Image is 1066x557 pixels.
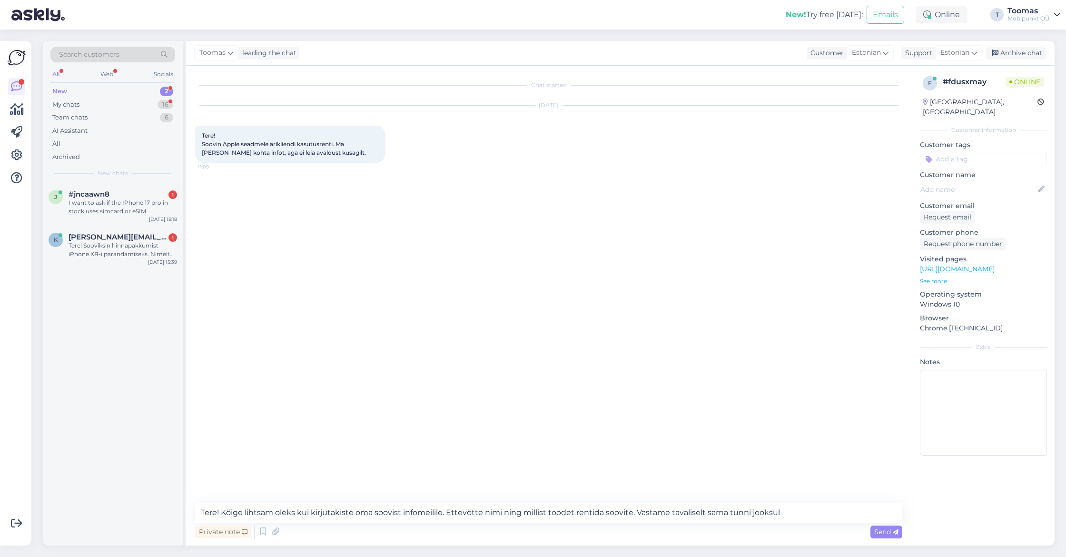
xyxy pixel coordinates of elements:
[920,254,1047,264] p: Visited pages
[920,277,1047,286] p: See more ...
[52,152,80,162] div: Archived
[52,126,88,136] div: AI Assistant
[160,87,173,96] div: 2
[920,184,1036,195] input: Add name
[168,190,177,199] div: 1
[928,80,932,87] span: f
[195,101,902,109] div: [DATE]
[920,152,1047,166] input: Add a tag
[98,169,128,178] span: New chats
[54,236,58,243] span: k
[238,48,296,58] div: leading the chat
[160,113,173,122] div: 6
[920,140,1047,150] p: Customer tags
[149,216,177,223] div: [DATE] 18:18
[202,132,366,156] span: Tere! Soovin Apple seadmele ärikliendi kasutusrenti. Ma [PERSON_NAME] kohta infot, aga ei leia av...
[986,47,1046,60] div: Archive chat
[99,68,115,80] div: Web
[920,228,1047,238] p: Customer phone
[8,49,26,67] img: Askly Logo
[52,87,67,96] div: New
[901,48,932,58] div: Support
[195,81,902,90] div: Chat started
[69,233,168,241] span: kristofer.ild@gmail.com
[69,190,109,199] span: #jncaawn8
[195,526,251,538] div: Private note
[69,199,177,216] div: I want to ask if the IPhone 17 pro in stock uses simcard or eSIM
[916,6,967,23] div: Online
[920,201,1047,211] p: Customer email
[52,139,60,149] div: All
[168,233,177,242] div: 1
[920,126,1047,134] div: Customer information
[920,299,1047,309] p: Windows 10
[920,289,1047,299] p: Operating system
[920,313,1047,323] p: Browser
[1007,7,1050,15] div: Toomas
[920,211,975,224] div: Request email
[59,50,119,60] span: Search customers
[990,8,1004,21] div: T
[867,6,904,24] button: Emails
[69,241,177,259] div: Tere! Sooviksin hinnapakkumist iPhone XR-i parandamiseks. Nimelt WiFi ja 4G enam ei tööta üldse, ...
[1007,7,1060,22] a: ToomasMobipunkt OÜ
[1007,15,1050,22] div: Mobipunkt OÜ
[148,259,177,266] div: [DATE] 15:39
[807,48,844,58] div: Customer
[50,68,61,80] div: All
[920,323,1047,333] p: Chrome [TECHNICAL_ID]
[920,170,1047,180] p: Customer name
[923,97,1037,117] div: [GEOGRAPHIC_DATA], [GEOGRAPHIC_DATA]
[940,48,969,58] span: Estonian
[52,113,88,122] div: Team chats
[920,357,1047,367] p: Notes
[195,503,902,523] textarea: Tere! Kõige lihtsam oleks kui kirjutakiste oma soovist infomeilile. Ettevõtte nimi ning millist t...
[920,265,995,273] a: [URL][DOMAIN_NAME]
[1006,77,1044,87] span: Online
[943,76,1006,88] div: # fdusxmay
[199,48,226,58] span: Toomas
[874,527,898,536] span: Send
[920,343,1047,351] div: Extra
[152,68,175,80] div: Socials
[158,100,173,109] div: 16
[920,238,1006,250] div: Request phone number
[786,10,806,19] b: New!
[786,9,863,20] div: Try free [DATE]:
[198,163,234,170] span: 11:09
[54,193,57,200] span: j
[852,48,881,58] span: Estonian
[52,100,79,109] div: My chats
